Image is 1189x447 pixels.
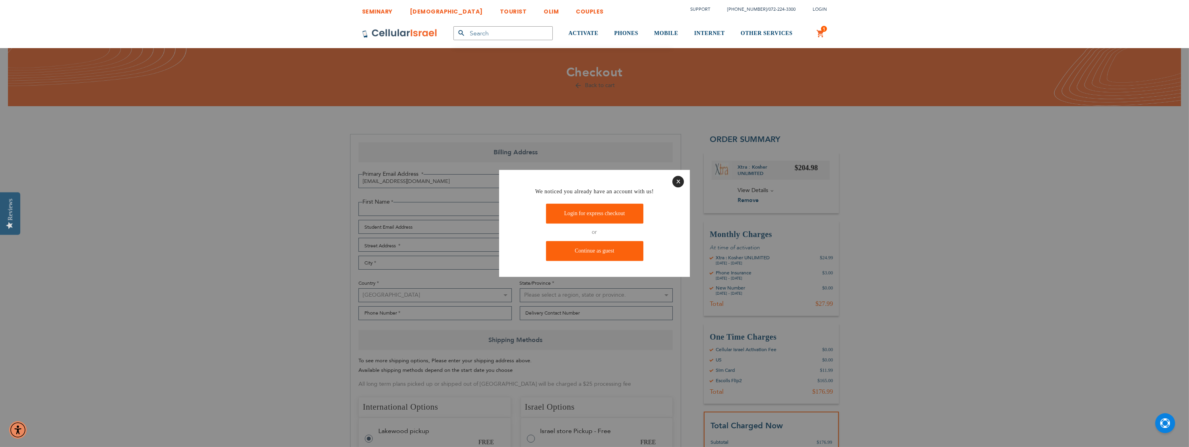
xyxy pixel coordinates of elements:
[694,19,725,49] a: INTERNET
[823,26,825,32] span: 1
[546,204,643,223] a: Login for express checkout
[546,241,643,261] a: Continue as guest
[813,6,827,12] span: Login
[727,6,767,12] a: [PHONE_NUMBER]
[741,19,793,49] a: OTHER SERVICES
[410,2,483,17] a: [DEMOGRAPHIC_DATA]
[362,2,393,17] a: SEMINARY
[7,198,14,220] div: Reviews
[816,29,825,39] a: 1
[769,6,796,12] a: 072-224-3300
[719,4,796,15] li: /
[741,30,793,36] span: OTHER SERVICES
[362,29,438,38] img: Cellular Israel Logo
[9,421,27,439] div: Accessibility Menu
[505,227,684,237] p: or
[694,30,725,36] span: INTERNET
[505,188,684,196] h4: We noticed you already have an account with us!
